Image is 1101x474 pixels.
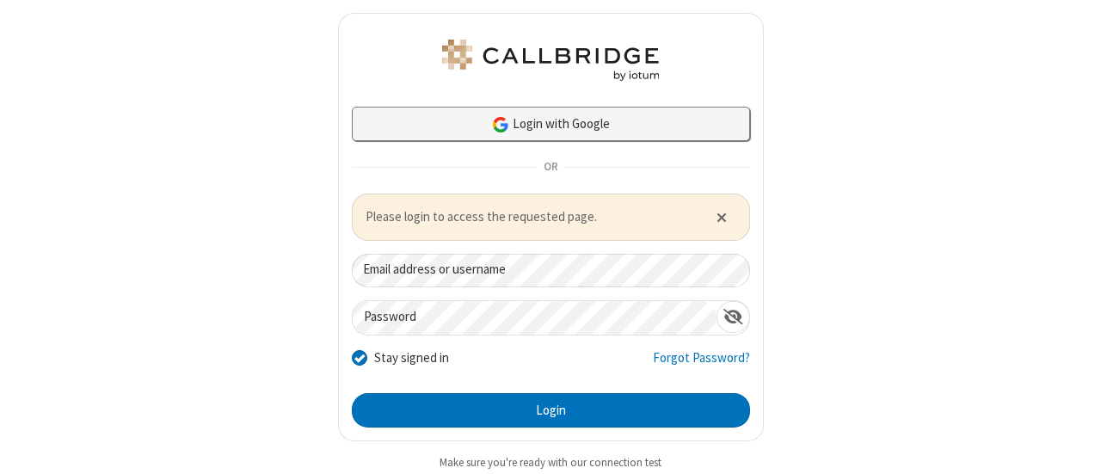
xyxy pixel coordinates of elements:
[352,254,751,287] input: Email address or username
[717,301,750,333] div: Show password
[439,40,662,81] img: iotum
[491,115,510,134] img: google-icon.png
[374,348,449,368] label: Stay signed in
[707,204,735,230] button: Close alert
[352,107,750,141] a: Login with Google
[537,156,564,180] span: OR
[366,207,695,227] span: Please login to access the requested page.
[1058,429,1088,462] iframe: Chat
[440,455,661,470] a: Make sure you're ready with our connection test
[653,348,750,381] a: Forgot Password?
[352,393,750,428] button: Login
[353,301,717,335] input: Password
